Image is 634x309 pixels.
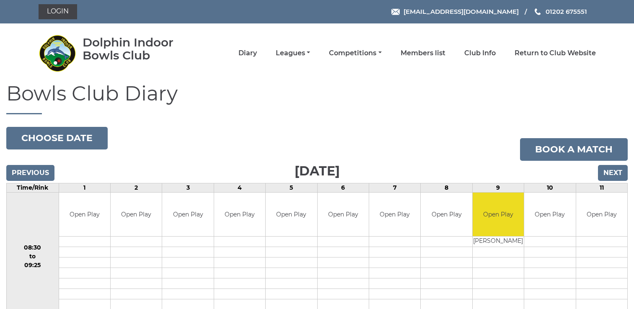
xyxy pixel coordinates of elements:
td: Open Play [111,193,162,237]
td: 7 [369,183,420,192]
td: Time/Rink [7,183,59,192]
a: Members list [401,49,445,58]
a: Club Info [464,49,496,58]
a: Login [39,4,77,19]
td: 1 [59,183,110,192]
td: Open Play [214,193,265,237]
td: 4 [214,183,265,192]
td: Open Play [576,193,628,237]
div: Dolphin Indoor Bowls Club [83,36,198,62]
input: Previous [6,165,54,181]
td: Open Play [59,193,110,237]
img: Phone us [535,8,541,15]
td: 8 [421,183,472,192]
td: Open Play [162,193,213,237]
td: Open Play [473,193,524,237]
img: Email [391,9,400,15]
td: Open Play [266,193,317,237]
td: 2 [110,183,162,192]
a: Diary [238,49,257,58]
a: Phone us 01202 675551 [533,7,587,16]
h1: Bowls Club Diary [6,82,628,114]
td: 6 [317,183,369,192]
td: Open Play [318,193,369,237]
td: 3 [162,183,214,192]
td: 10 [524,183,576,192]
td: Open Play [421,193,472,237]
a: Competitions [329,49,381,58]
a: Book a match [520,138,628,161]
img: Dolphin Indoor Bowls Club [39,34,76,72]
button: Choose date [6,127,108,149]
a: Email [EMAIL_ADDRESS][DOMAIN_NAME] [391,7,519,16]
td: 9 [472,183,524,192]
td: [PERSON_NAME] [473,237,524,247]
td: Open Play [369,193,420,237]
td: 11 [576,183,628,192]
a: Return to Club Website [515,49,596,58]
input: Next [598,165,628,181]
span: [EMAIL_ADDRESS][DOMAIN_NAME] [404,8,519,15]
a: Leagues [276,49,310,58]
td: Open Play [524,193,575,237]
td: 5 [266,183,317,192]
span: 01202 675551 [546,8,587,15]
